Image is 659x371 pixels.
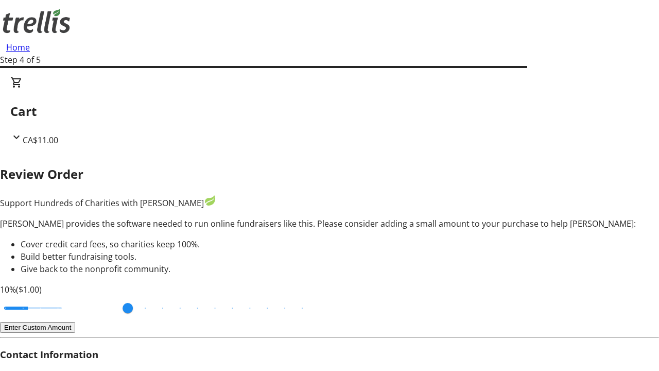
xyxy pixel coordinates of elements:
li: Cover credit card fees, so charities keep 100%. [21,238,659,250]
span: CA$11.00 [23,134,58,146]
li: Build better fundraising tools. [21,250,659,263]
h2: Cart [10,102,649,121]
li: Give back to the nonprofit community. [21,263,659,275]
div: CartCA$11.00 [10,76,649,146]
